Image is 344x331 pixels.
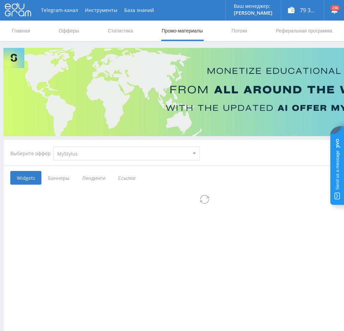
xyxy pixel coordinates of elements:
span: Баннеры [41,171,76,185]
span: Ссылки [112,171,142,185]
a: Промо-материалы [161,21,203,41]
a: Реферальная программа [275,21,333,41]
p: [PERSON_NAME] [234,10,272,16]
a: Потоки [231,21,248,41]
a: Офферы [58,21,80,41]
span: Лендинги [76,171,112,185]
a: Статистика [107,21,134,41]
a: Главная [11,21,31,41]
p: Ваш менеджер: [234,3,272,9]
span: Widgets [10,171,41,185]
div: Выберите оффер [10,151,53,156]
